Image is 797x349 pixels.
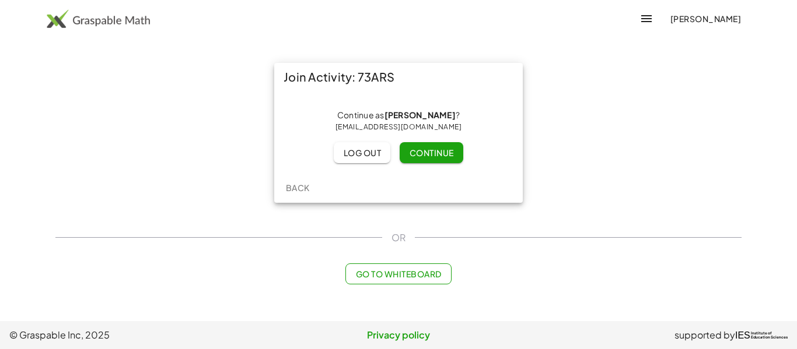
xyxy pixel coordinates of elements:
[660,8,750,29] button: [PERSON_NAME]
[343,147,381,158] span: Log out
[751,332,788,340] span: Institute of Education Sciences
[345,263,451,284] button: Go to Whiteboard
[274,63,523,91] div: Join Activity: 73ARS
[670,13,741,24] span: [PERSON_NAME]
[384,110,456,120] strong: [PERSON_NAME]
[284,121,513,133] div: [EMAIL_ADDRESS][DOMAIN_NAME]
[285,182,309,193] span: Back
[735,328,788,342] a: IESInstitute ofEducation Sciences
[355,269,441,279] span: Go to Whiteboard
[400,142,463,163] button: Continue
[735,330,750,341] span: IES
[334,142,390,163] button: Log out
[391,231,406,245] span: OR
[674,328,735,342] span: supported by
[269,328,529,342] a: Privacy policy
[9,328,269,342] span: © Graspable Inc, 2025
[284,110,513,133] div: Continue as ?
[279,177,316,198] button: Back
[409,147,453,158] span: Continue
